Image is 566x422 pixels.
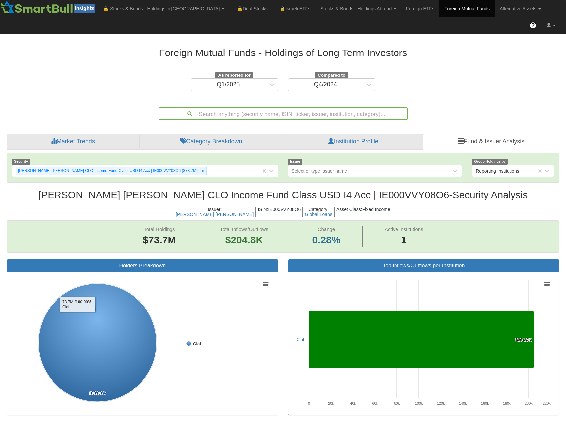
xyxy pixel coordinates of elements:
[328,401,334,405] text: 20k
[385,226,423,232] span: Active Institutions
[193,341,201,346] tspan: Clal
[0,0,98,14] img: Smartbull
[476,168,519,174] div: Reporting Institutions
[318,226,335,232] span: Change
[531,22,535,29] span: ?
[273,0,315,17] a: 🔒Israeli ETFs
[98,0,229,17] a: 🔒 Stocks & Bonds - Holdings in [GEOGRAPHIC_DATA]
[256,207,303,217] h5: ISIN : IE000VVY08O6
[315,72,348,79] span: Compared to
[542,401,550,405] text: 220k
[94,47,473,58] h2: Foreign Mutual Funds - Holdings of Long Term Investors
[315,0,401,17] a: Stocks & Bonds - Holdings Abroad
[394,401,400,405] text: 80k
[12,159,30,164] span: Security
[495,0,546,17] a: Alternative Assets
[139,134,283,150] a: Category Breakdown
[385,233,423,247] span: 1
[89,390,106,395] tspan: 100.00%
[174,207,256,217] h5: Issuer :
[423,134,559,150] a: Fund & Issuer Analysis
[217,81,240,88] div: Q1/2025
[312,233,340,247] span: 0.28%
[439,0,495,17] a: Foreign Mutual Funds
[16,167,199,175] div: [PERSON_NAME] [PERSON_NAME] CLO Income Fund Class USD I4 Acc | IE000VVY08O6 ($73.7M)
[503,401,510,405] text: 180k
[293,263,554,269] h3: Top Inflows/Outflows per Institution
[12,263,273,269] h3: Holders Breakdown
[305,212,332,217] button: Global Loans
[437,401,445,405] text: 120k
[229,0,272,17] a: 🔒Dual Stocks
[524,401,532,405] text: 200k
[176,212,254,217] button: [PERSON_NAME] [PERSON_NAME]
[303,207,335,217] h5: Category :
[7,189,559,200] h2: [PERSON_NAME] [PERSON_NAME] CLO Income Fund Class USD I4 Acc | IE000VVY08O6 - Security Analysis
[292,168,347,174] div: Select or type Issuer name
[144,226,175,232] span: Total Holdings
[159,108,407,119] div: Search anything (security name, ISIN, ticker, issuer, institution, category)...
[481,401,489,405] text: 160k
[7,134,139,150] a: Market Trends
[283,134,423,150] a: Institution Profile
[415,401,423,405] text: 100k
[401,0,439,17] a: Foreign ETFs
[459,401,467,405] text: 140k
[525,17,541,34] a: ?
[472,159,508,164] span: Group Holdings by
[215,72,253,79] span: As reported for
[220,226,268,232] span: Total Inflows/Outflows
[515,337,532,342] tspan: $204.8K
[372,401,378,405] text: 60k
[314,81,337,88] div: Q4/2024
[350,401,356,405] text: 40k
[297,337,304,342] a: Clal
[308,401,310,405] text: 0
[225,234,263,245] span: $204.8K
[143,234,176,245] span: $73.7M
[288,159,303,164] span: Issuer
[335,207,392,217] h5: Asset Class : Fixed Income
